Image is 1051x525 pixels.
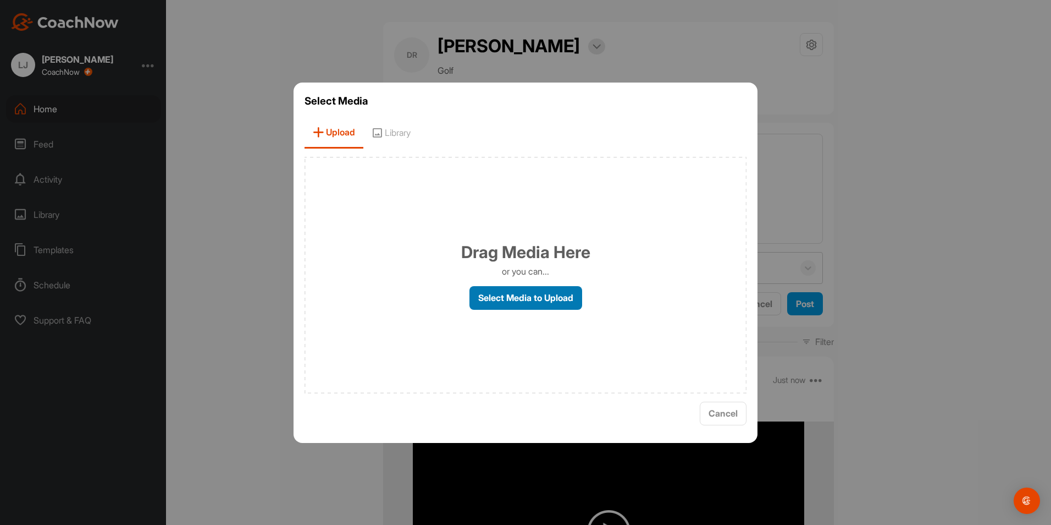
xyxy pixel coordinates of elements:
span: Library [363,117,419,149]
button: Cancel [700,402,746,425]
div: Open Intercom Messenger [1014,488,1040,514]
label: Select Media to Upload [469,286,582,310]
span: Cancel [709,408,738,419]
span: Upload [305,117,363,149]
p: or you can... [502,265,549,278]
h1: Drag Media Here [461,240,590,265]
h3: Select Media [305,94,746,109]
